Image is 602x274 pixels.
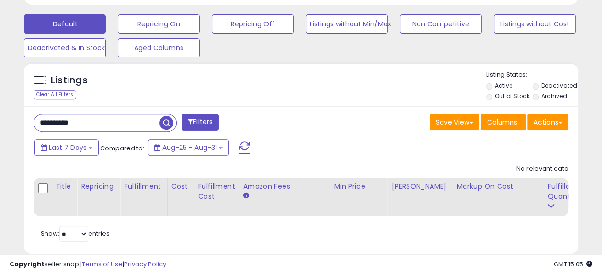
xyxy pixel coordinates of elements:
[243,182,326,192] div: Amazon Fees
[49,143,87,152] span: Last 7 Days
[391,182,448,192] div: [PERSON_NAME]
[487,117,517,127] span: Columns
[541,81,577,90] label: Deactivated
[100,144,144,153] span: Compared to:
[486,70,578,80] p: Listing States:
[527,114,568,130] button: Actions
[334,182,383,192] div: Min Price
[10,260,45,269] strong: Copyright
[495,92,530,100] label: Out of Stock
[516,164,568,173] div: No relevant data
[148,139,229,156] button: Aug-25 - Aug-31
[453,178,544,216] th: The percentage added to the cost of goods (COGS) that forms the calculator for Min & Max prices.
[171,182,190,192] div: Cost
[430,114,479,130] button: Save View
[41,229,110,238] span: Show: entries
[10,260,166,269] div: seller snap | |
[124,182,163,192] div: Fulfillment
[495,81,512,90] label: Active
[56,182,73,192] div: Title
[554,260,592,269] span: 2025-09-8 15:05 GMT
[198,182,235,202] div: Fulfillment Cost
[51,74,88,87] h5: Listings
[118,14,200,34] button: Repricing On
[547,182,580,202] div: Fulfillable Quantity
[400,14,482,34] button: Non Competitive
[24,14,106,34] button: Default
[24,38,106,57] button: Deactivated & In Stock
[124,260,166,269] a: Privacy Policy
[182,114,219,131] button: Filters
[541,92,567,100] label: Archived
[82,260,123,269] a: Terms of Use
[118,38,200,57] button: Aged Columns
[306,14,387,34] button: Listings without Min/Max
[162,143,217,152] span: Aug-25 - Aug-31
[81,182,116,192] div: Repricing
[34,90,76,99] div: Clear All Filters
[34,139,99,156] button: Last 7 Days
[481,114,526,130] button: Columns
[212,14,294,34] button: Repricing Off
[243,192,249,200] small: Amazon Fees.
[456,182,539,192] div: Markup on Cost
[494,14,576,34] button: Listings without Cost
